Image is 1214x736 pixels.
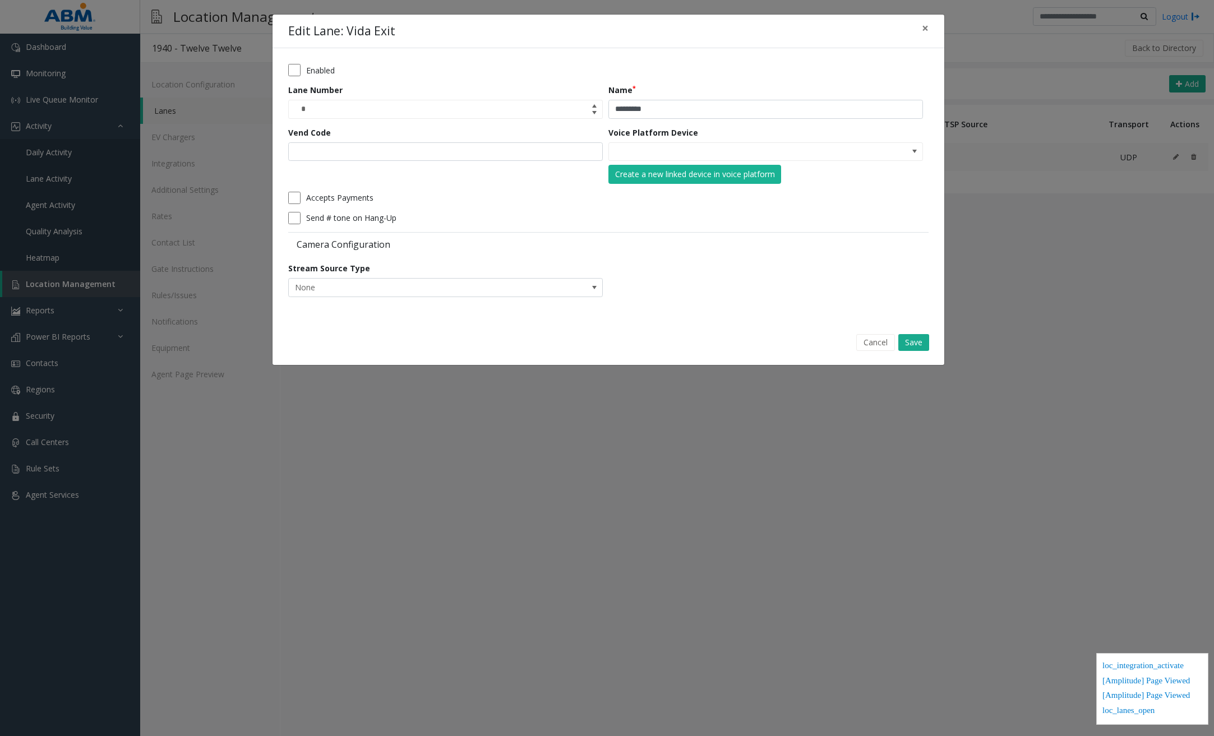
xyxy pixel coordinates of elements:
label: Voice Platform Device [608,127,698,138]
label: Lane Number [288,84,343,96]
span: Increase value [587,100,602,109]
div: [Amplitude] Page Viewed [1102,674,1202,689]
label: Accepts Payments [306,192,373,203]
div: loc_lanes_open [1102,704,1202,719]
div: Create a new linked device in voice platform [615,168,775,180]
h4: Edit Lane: Vida Exit [288,22,395,40]
span: Decrease value [587,109,602,118]
span: × [922,20,929,36]
button: Close [914,15,936,42]
button: Cancel [856,334,895,351]
label: Name [608,84,636,96]
input: NO DATA FOUND [609,143,860,161]
label: Enabled [306,64,335,76]
label: Vend Code [288,127,331,138]
label: Stream Source Type [288,262,370,274]
div: [Amplitude] Page Viewed [1102,689,1202,704]
button: Save [898,334,929,351]
label: Send # tone on Hang-Up [306,212,396,224]
span: None [289,279,539,297]
button: Create a new linked device in voice platform [608,165,781,184]
div: loc_integration_activate [1102,659,1202,674]
label: Camera Configuration [288,238,606,251]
